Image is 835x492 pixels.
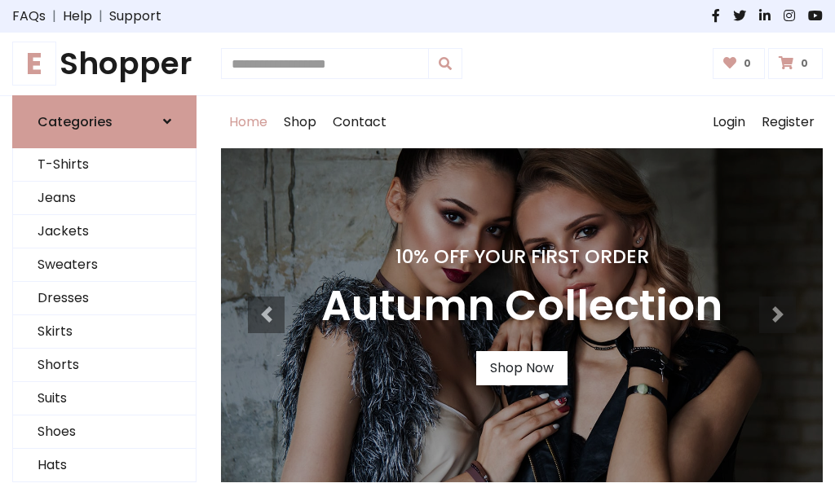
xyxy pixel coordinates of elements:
[13,415,196,449] a: Shoes
[221,96,276,148] a: Home
[768,48,823,79] a: 0
[13,248,196,282] a: Sweaters
[13,349,196,382] a: Shorts
[321,245,722,268] h4: 10% Off Your First Order
[63,7,92,26] a: Help
[38,114,113,130] h6: Categories
[13,148,196,182] a: T-Shirts
[12,42,56,86] span: E
[705,96,753,148] a: Login
[713,48,766,79] a: 0
[13,449,196,482] a: Hats
[13,282,196,315] a: Dresses
[797,56,812,71] span: 0
[12,46,197,82] h1: Shopper
[476,351,568,385] a: Shop Now
[13,182,196,215] a: Jeans
[13,215,196,248] a: Jackets
[13,382,196,415] a: Suits
[13,315,196,349] a: Skirts
[12,95,197,148] a: Categories
[92,7,109,26] span: |
[12,7,46,26] a: FAQs
[325,96,395,148] a: Contact
[753,96,823,148] a: Register
[276,96,325,148] a: Shop
[740,56,755,71] span: 0
[109,7,161,26] a: Support
[46,7,63,26] span: |
[321,281,722,332] h3: Autumn Collection
[12,46,197,82] a: EShopper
